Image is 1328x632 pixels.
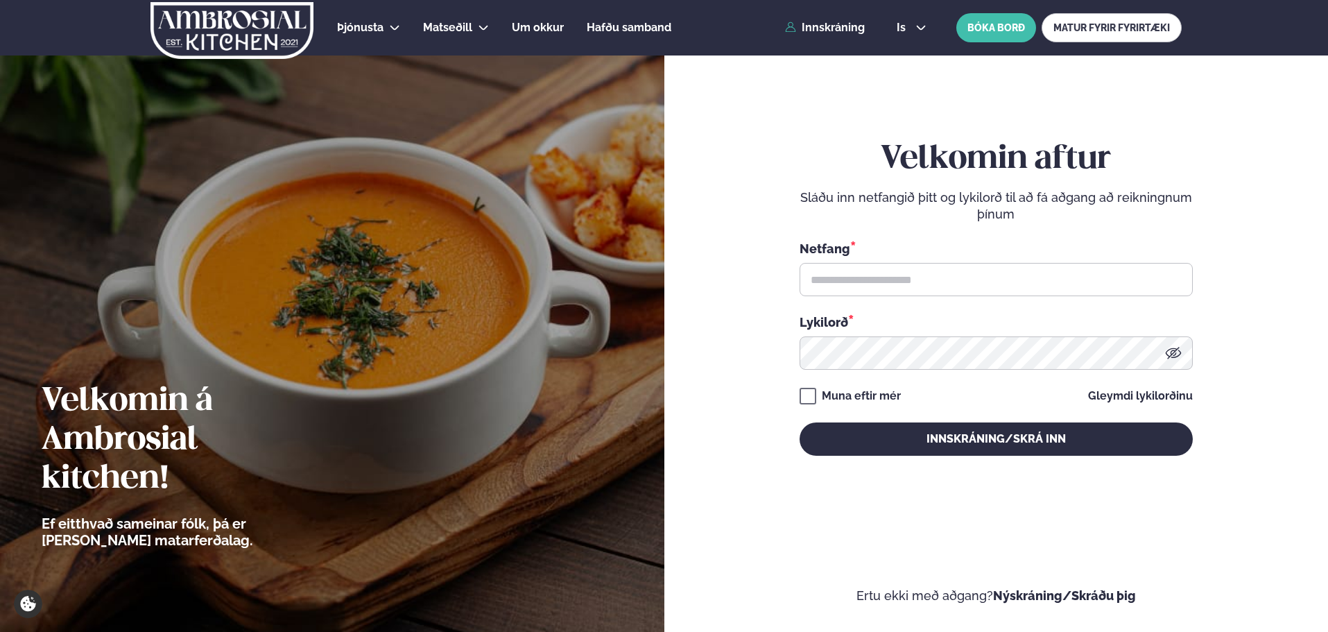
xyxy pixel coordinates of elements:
[706,588,1287,604] p: Ertu ekki með aðgang?
[337,19,383,36] a: Þjónusta
[14,590,42,618] a: Cookie settings
[800,313,1193,331] div: Lykilorð
[42,382,329,499] h2: Velkomin á Ambrosial kitchen!
[42,515,329,549] p: Ef eitthvað sameinar fólk, þá er [PERSON_NAME] matarferðalag.
[512,19,564,36] a: Um okkur
[897,22,910,33] span: is
[423,21,472,34] span: Matseðill
[800,239,1193,257] div: Netfang
[800,422,1193,456] button: Innskráning/Skrá inn
[512,21,564,34] span: Um okkur
[785,22,865,34] a: Innskráning
[800,189,1193,223] p: Sláðu inn netfangið þitt og lykilorð til að fá aðgang að reikningnum þínum
[423,19,472,36] a: Matseðill
[800,140,1193,179] h2: Velkomin aftur
[956,13,1036,42] button: BÓKA BORÐ
[587,21,671,34] span: Hafðu samband
[1042,13,1182,42] a: MATUR FYRIR FYRIRTÆKI
[337,21,383,34] span: Þjónusta
[149,2,315,59] img: logo
[587,19,671,36] a: Hafðu samband
[1088,391,1193,402] a: Gleymdi lykilorðinu
[993,588,1136,603] a: Nýskráning/Skráðu þig
[886,22,938,33] button: is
